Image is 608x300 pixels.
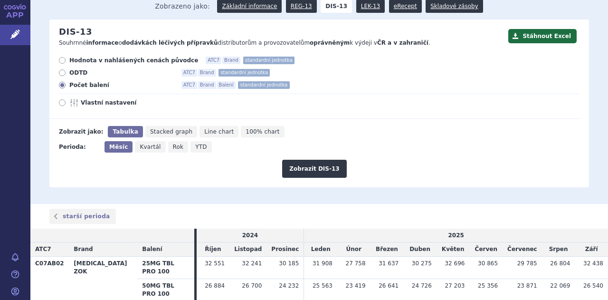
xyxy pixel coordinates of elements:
span: Počet balení [69,81,174,89]
span: Brand [198,69,216,77]
span: 24 232 [279,282,299,289]
span: 29 785 [517,260,537,267]
span: Rok [173,144,184,150]
td: Září [575,242,608,257]
span: 30 275 [412,260,432,267]
th: 25MG TBL PRO 100 [137,257,194,279]
span: Line chart [204,128,234,135]
td: Březen [370,242,404,257]
strong: ČR a v zahraničí [377,39,428,46]
span: Balení [142,246,162,252]
span: Brand [74,246,93,252]
button: Stáhnout Excel [508,29,577,43]
span: Brand [222,57,240,64]
span: 23 871 [517,282,537,289]
td: Prosinec [266,242,304,257]
span: ODTD [69,69,174,77]
div: Zobrazit jako: [59,126,103,137]
span: Brand [198,81,216,89]
span: Balení [217,81,236,89]
td: Srpen [542,242,575,257]
span: 32 551 [205,260,225,267]
span: ATC7 [181,69,197,77]
td: Leden [304,242,337,257]
span: ATC7 [35,246,51,252]
span: Stacked graph [150,128,192,135]
span: 32 696 [445,260,465,267]
span: Tabulka [113,128,138,135]
span: 24 726 [412,282,432,289]
td: Červenec [503,242,542,257]
span: 100% chart [246,128,279,135]
span: 32 241 [242,260,262,267]
button: Zobrazit DIS-13 [282,160,346,178]
span: 30 185 [279,260,299,267]
span: Vlastní nastavení [81,99,185,106]
span: 26 804 [550,260,570,267]
p: Souhrnné o distributorům a provozovatelům k výdeji v . [59,39,503,47]
span: Hodnota v nahlášených cenách původce [69,57,198,64]
td: Duben [403,242,437,257]
td: Říjen [197,242,230,257]
span: standardní jednotka [243,57,294,64]
span: standardní jednotka [218,69,270,77]
strong: informace [86,39,119,46]
span: 25 563 [313,282,332,289]
span: 27 203 [445,282,465,289]
td: Květen [437,242,470,257]
h2: DIS-13 [59,27,92,37]
span: Kvartál [140,144,161,150]
span: 23 419 [346,282,366,289]
span: 31 637 [379,260,399,267]
span: 31 908 [313,260,332,267]
td: Únor [337,242,370,257]
span: standardní jednotka [238,81,289,89]
span: 25 356 [478,282,498,289]
span: ATC7 [206,57,221,64]
strong: dodávkách léčivých přípravků [122,39,218,46]
td: Červen [469,242,503,257]
span: ATC7 [181,81,197,89]
a: starší perioda [49,209,116,224]
div: Perioda: [59,141,100,153]
td: 2024 [197,229,304,242]
span: 27 758 [346,260,366,267]
span: 26 641 [379,282,399,289]
span: 32 438 [583,260,603,267]
strong: oprávněným [310,39,350,46]
span: 26 884 [205,282,225,289]
span: Měsíc [109,144,128,150]
span: 26 700 [242,282,262,289]
td: 2025 [304,229,608,242]
span: 30 865 [478,260,498,267]
span: YTD [195,144,207,150]
span: 26 540 [583,282,603,289]
td: Listopad [229,242,266,257]
span: 22 069 [550,282,570,289]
